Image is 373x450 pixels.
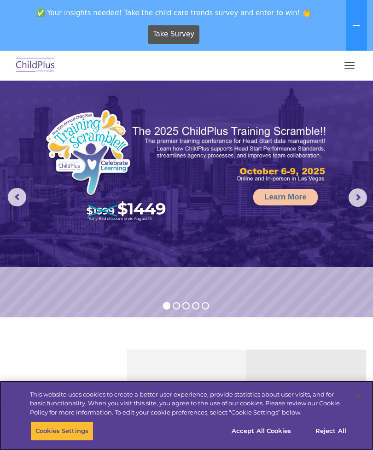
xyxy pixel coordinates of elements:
button: Close [348,386,368,406]
button: Reject All [302,421,360,441]
a: Take Survey [148,25,200,44]
a: Learn More [253,189,318,205]
img: ChildPlus by Procare Solutions [14,55,57,76]
button: Accept All Cookies [227,421,296,441]
span: Take Survey [153,26,194,42]
span: ✅ Your insights needed! Take the child care trends survey and enter to win! 👏 [4,4,344,22]
button: Cookies Settings [30,421,93,441]
div: This website uses cookies to create a better user experience, provide statistics about user visit... [30,390,347,417]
